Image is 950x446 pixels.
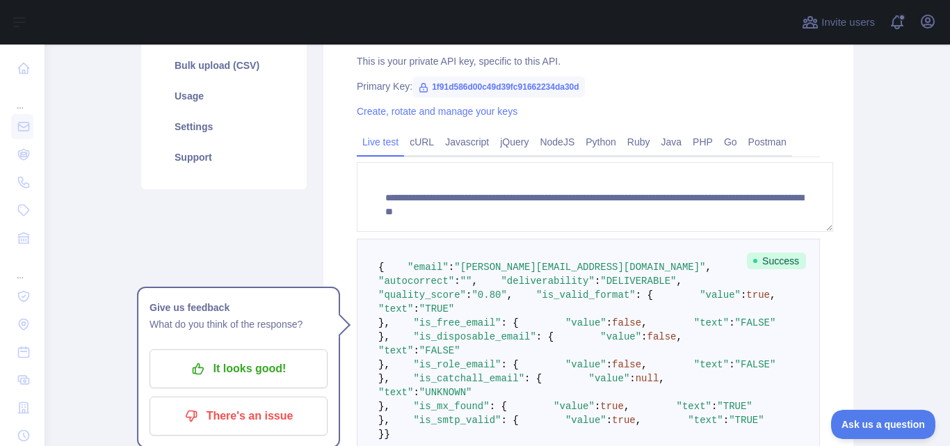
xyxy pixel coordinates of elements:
[413,415,501,426] span: "is_smtp_valid"
[641,331,647,342] span: :
[413,303,419,314] span: :
[624,401,629,412] span: ,
[472,289,506,301] span: "0.80"
[711,401,717,412] span: :
[589,373,630,384] span: "value"
[11,253,33,281] div: ...
[357,131,404,153] a: Live test
[718,131,743,153] a: Go
[799,11,878,33] button: Invite users
[357,79,820,93] div: Primary Key:
[413,317,501,328] span: "is_free_email"
[747,253,806,269] span: Success
[150,299,328,316] h1: Give us feedback
[378,317,390,328] span: },
[524,373,542,384] span: : {
[831,410,936,439] iframe: Toggle Customer Support
[378,262,384,273] span: {
[612,415,636,426] span: true
[150,316,328,333] p: What do you think of the response?
[501,317,518,328] span: : {
[622,131,656,153] a: Ruby
[612,359,641,370] span: false
[600,401,624,412] span: true
[413,373,524,384] span: "is_catchall_email"
[595,276,600,287] span: :
[600,276,676,287] span: "DELIVERABLE"
[641,359,647,370] span: ,
[821,15,875,31] span: Invite users
[636,415,641,426] span: ,
[419,303,454,314] span: "TRUE"
[694,317,729,328] span: "text"
[723,415,729,426] span: :
[536,331,554,342] span: : {
[600,331,641,342] span: "value"
[158,142,290,173] a: Support
[449,262,454,273] span: :
[741,289,746,301] span: :
[536,289,636,301] span: "is_valid_format"
[729,359,734,370] span: :
[378,303,413,314] span: "text"
[408,262,449,273] span: "email"
[419,345,460,356] span: "FALSE"
[706,262,711,273] span: ,
[158,81,290,111] a: Usage
[158,111,290,142] a: Settings
[687,131,718,153] a: PHP
[647,331,677,342] span: false
[378,401,390,412] span: },
[700,289,741,301] span: "value"
[565,415,606,426] span: "value"
[357,54,820,68] div: This is your private API key, specific to this API.
[357,106,517,117] a: Create, rotate and manage your keys
[413,345,419,356] span: :
[413,387,419,398] span: :
[656,131,688,153] a: Java
[677,331,682,342] span: ,
[636,289,653,301] span: : {
[378,331,390,342] span: },
[378,429,384,440] span: }
[454,276,460,287] span: :
[494,131,534,153] a: jQuery
[413,401,489,412] span: "is_mx_found"
[507,289,513,301] span: ,
[694,359,729,370] span: "text"
[501,415,518,426] span: : {
[413,331,536,342] span: "is_disposable_email"
[729,317,734,328] span: :
[490,401,507,412] span: : {
[580,131,622,153] a: Python
[534,131,580,153] a: NodeJS
[472,276,477,287] span: ,
[565,359,606,370] span: "value"
[440,131,494,153] a: Javascript
[735,359,776,370] span: "FALSE"
[729,415,764,426] span: "TRUE"
[606,359,612,370] span: :
[606,317,612,328] span: :
[677,401,711,412] span: "text"
[717,401,752,412] span: "TRUE"
[378,289,466,301] span: "quality_score"
[454,262,705,273] span: "[PERSON_NAME][EMAIL_ADDRESS][DOMAIN_NAME]"
[688,415,723,426] span: "text"
[378,415,390,426] span: },
[636,373,659,384] span: null
[378,373,390,384] span: },
[743,131,792,153] a: Postman
[413,359,501,370] span: "is_role_email"
[746,289,770,301] span: true
[735,317,776,328] span: "FALSE"
[565,317,606,328] span: "value"
[612,317,641,328] span: false
[659,373,664,384] span: ,
[629,373,635,384] span: :
[770,289,775,301] span: ,
[641,317,647,328] span: ,
[501,276,594,287] span: "deliverability"
[412,77,585,97] span: 1f91d586d00c49d39fc91662234da30d
[501,359,518,370] span: : {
